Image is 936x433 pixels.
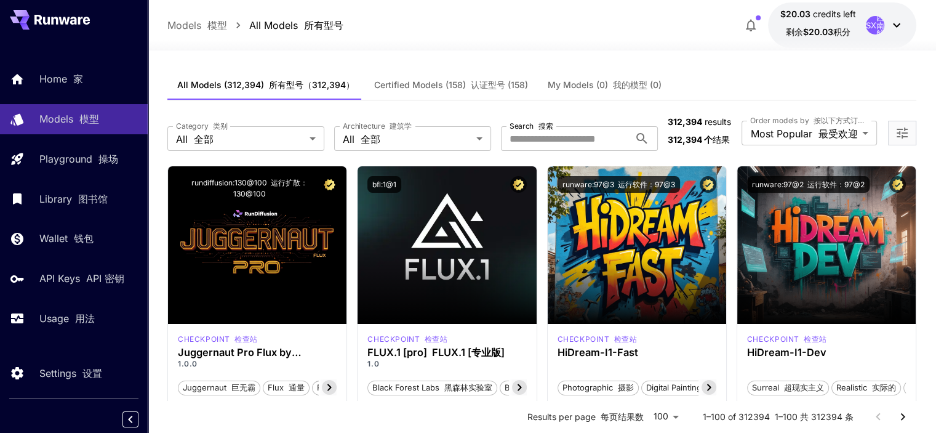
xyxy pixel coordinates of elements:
button: Open more filters [895,126,910,141]
span: All Models (312,394) [177,79,354,91]
font: 检查站 [234,334,258,344]
span: 312,394 [668,116,702,127]
font: 剩余 [786,26,850,37]
span: Surreal [748,382,828,394]
p: Models [39,111,99,126]
font: 家 [73,73,83,85]
p: Results per page [527,411,644,423]
font: 认证型号 (158) [471,79,528,90]
font: 每页结果数 [601,411,644,422]
nav: breadcrumb [167,18,343,33]
font: 巨无霸 [231,382,255,392]
p: Wallet [39,231,94,246]
span: flux [263,382,309,394]
span: 312,394 个 [668,134,713,145]
span: Black Forest Labs [368,382,497,394]
button: BFL [500,379,524,395]
p: Usage [39,311,95,326]
button: Certified Model – Vetted for best performance and includes a commercial license. [322,176,337,193]
font: 运行软件：97@2 [807,180,865,189]
p: 1–100 of 312394 [703,411,854,423]
font: 检查站 [804,334,827,344]
font: 全部 [361,133,380,145]
h3: Juggernaut Pro Flux by RunDiffusion [178,347,337,358]
font: 我的模型 (0) [613,79,662,90]
div: SX [866,16,884,34]
font: FLUX.1 [专业版] [432,346,505,358]
font: 通量 [289,382,305,392]
span: juggernaut [178,382,260,394]
span: 结果 [713,134,730,145]
span: Certified Models (158) [374,79,528,91]
font: 建筑学 [390,121,412,131]
div: HiDream Dev [747,334,827,345]
font: 模型 [79,113,99,125]
button: Go to next page [890,405,915,429]
button: runware:97@2 运行软件：97@2 [747,176,870,193]
font: 图书馆 [78,193,108,205]
span: rundiffusion [313,382,456,394]
font: 按以下方式订购模型 [814,116,880,125]
h3: HiDream-I1-Fast [558,347,716,358]
div: FLUX.1 [pro] [367,347,526,358]
button: flux 通量 [263,379,310,395]
label: Architecture [343,121,412,131]
p: Playground [39,152,118,166]
button: Certified Model – Vetted for best performance and includes a commercial license. [510,176,527,193]
span: Realistic [832,382,900,394]
div: FLUX.1 D [178,334,258,345]
font: 所有型号（312,394） [269,79,354,90]
font: 最受欢迎 [818,127,857,140]
font: 搜索 [538,121,553,131]
button: rundiffusion [312,379,457,395]
font: 模型 [207,19,227,31]
button: Digital Painting 数字绘画 [641,379,743,395]
button: runware:97@3 运行软件：97@3 [558,176,680,193]
span: My Models (0) [548,79,662,91]
font: 超现实主义 [784,382,824,392]
font: 西南航空 [876,12,884,46]
p: checkpoint [178,334,258,345]
p: All Models [249,18,343,33]
button: Certified Model – Vetted for best performance and includes a commercial license. [700,176,716,193]
font: API 密钥 [86,272,124,285]
label: Search [510,121,553,131]
font: 运行软件：97@3 [618,180,675,189]
div: HiDream Fast [558,334,638,345]
p: checkpoint [367,334,447,345]
button: Certified Model – Vetted for best performance and includes a commercial license. [889,176,906,193]
p: Settings [39,366,102,381]
font: 类别 [213,121,228,131]
p: API Keys [39,271,124,286]
a: All Models 所有型号 [249,18,343,33]
button: Realistic 实际的 [831,379,901,395]
span: 积分 [833,26,850,37]
font: 操场 [98,153,118,165]
font: 1–100 共 312394 条 [775,411,854,422]
font: 全部 [194,133,214,145]
font: 运行扩散：130@100 [233,178,308,198]
span: $20.03 [803,26,833,37]
button: Surreal 超现实主义 [747,379,829,395]
font: 摄影 [618,382,634,392]
p: 1.0.0 [178,358,337,370]
p: 1.0 [367,358,526,370]
font: 设置 [82,367,102,379]
h3: HiDream-I1-Dev [747,347,906,358]
span: results [705,116,731,127]
span: credits left [813,9,856,19]
label: Order models by [750,115,870,126]
label: Category [176,121,228,131]
font: 所有型号 [304,19,343,31]
font: 检查站 [424,334,447,344]
a: Models 模型 [167,18,227,33]
font: 黑森林实验室 [444,382,492,392]
span: BFL [500,382,524,394]
div: fluxpro [367,334,447,345]
p: checkpoint [747,334,827,345]
font: 检查站 [614,334,638,344]
p: Library [39,192,108,206]
span: All [176,132,305,147]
